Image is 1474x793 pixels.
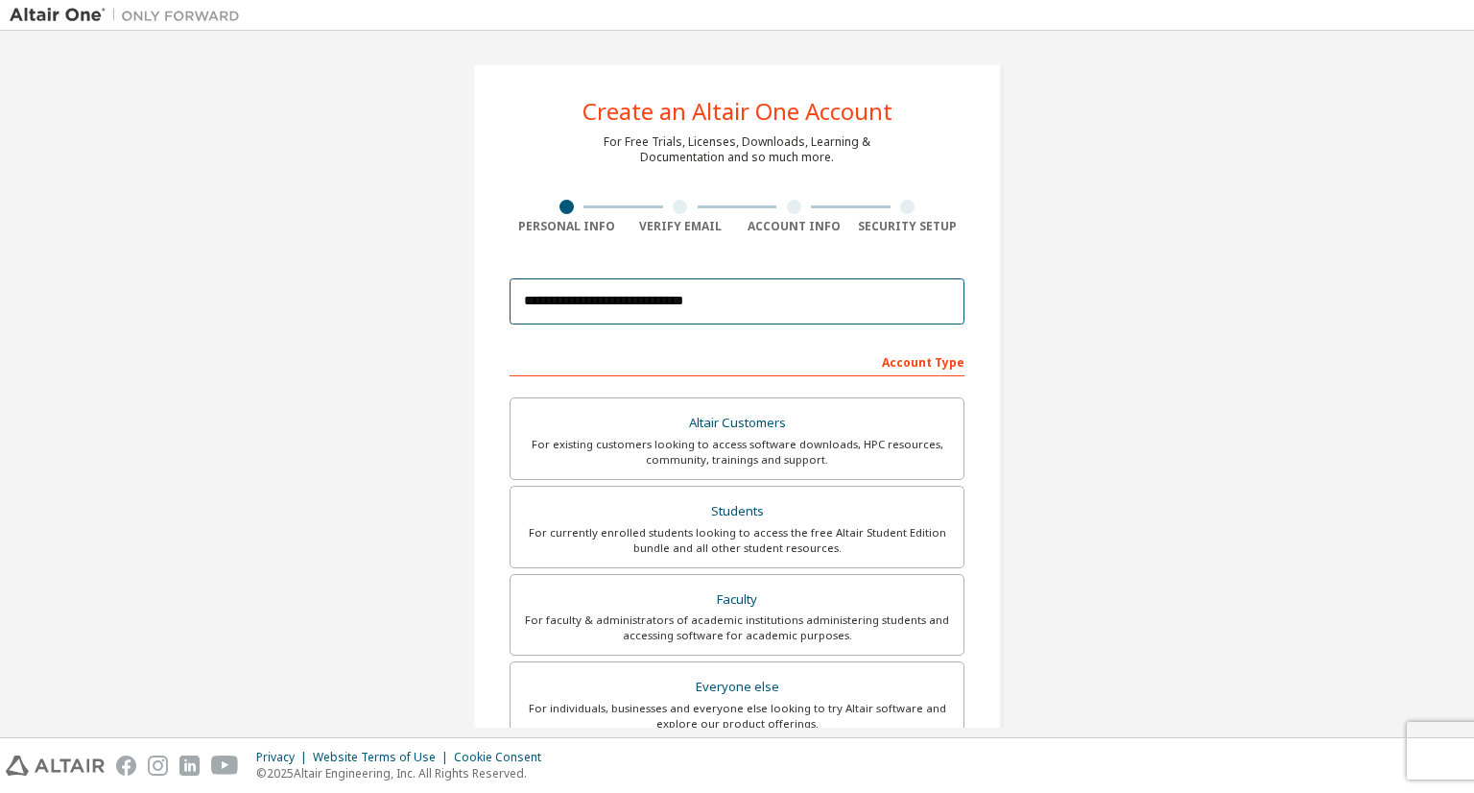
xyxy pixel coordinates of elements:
[148,756,168,776] img: instagram.svg
[116,756,136,776] img: facebook.svg
[211,756,239,776] img: youtube.svg
[737,219,851,234] div: Account Info
[624,219,738,234] div: Verify Email
[256,765,553,781] p: © 2025 Altair Engineering, Inc. All Rights Reserved.
[522,410,952,437] div: Altair Customers
[454,750,553,765] div: Cookie Consent
[256,750,313,765] div: Privacy
[510,346,964,376] div: Account Type
[510,219,624,234] div: Personal Info
[851,219,965,234] div: Security Setup
[522,587,952,613] div: Faculty
[522,525,952,556] div: For currently enrolled students looking to access the free Altair Student Edition bundle and all ...
[522,674,952,701] div: Everyone else
[522,437,952,468] div: For existing customers looking to access software downloads, HPC resources, community, trainings ...
[10,6,250,25] img: Altair One
[6,756,105,776] img: altair_logo.svg
[522,701,952,732] div: For individuals, businesses and everyone else looking to try Altair software and explore our prod...
[582,100,892,123] div: Create an Altair One Account
[179,756,200,776] img: linkedin.svg
[604,134,870,165] div: For Free Trials, Licenses, Downloads, Learning & Documentation and so much more.
[313,750,454,765] div: Website Terms of Use
[522,498,952,525] div: Students
[522,613,952,643] div: For faculty & administrators of academic institutions administering students and accessing softwa...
